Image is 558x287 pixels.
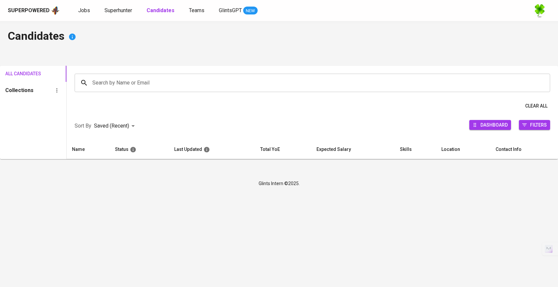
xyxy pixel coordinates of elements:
[523,100,550,112] button: Clear All
[67,140,110,159] th: Name
[5,70,32,78] span: All Candidates
[8,6,60,15] a: Superpoweredapp logo
[395,140,436,159] th: Skills
[219,7,258,15] a: GlintsGPT NEW
[519,120,550,130] button: Filters
[8,7,50,14] div: Superpowered
[469,120,511,130] button: Dashboard
[105,7,132,13] span: Superhunter
[110,140,169,159] th: Status
[311,140,395,159] th: Expected Salary
[189,7,206,15] a: Teams
[530,120,547,129] span: Filters
[147,7,176,15] a: Candidates
[436,140,490,159] th: Location
[94,122,129,130] p: Saved (Recent)
[8,29,550,45] h4: Candidates
[94,120,137,132] div: Saved (Recent)
[219,7,242,13] span: GlintsGPT
[75,122,91,130] p: Sort By
[105,7,133,15] a: Superhunter
[51,6,60,15] img: app logo
[480,120,508,129] span: Dashboard
[78,7,91,15] a: Jobs
[525,102,547,110] span: Clear All
[243,8,258,14] span: NEW
[169,140,255,159] th: Last Updated
[78,7,90,13] span: Jobs
[490,140,558,159] th: Contact Info
[5,86,34,95] h6: Collections
[533,4,546,17] img: f9493b8c-82b8-4f41-8722-f5d69bb1b761.jpg
[147,7,174,13] b: Candidates
[255,140,311,159] th: Total YoE
[189,7,204,13] span: Teams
